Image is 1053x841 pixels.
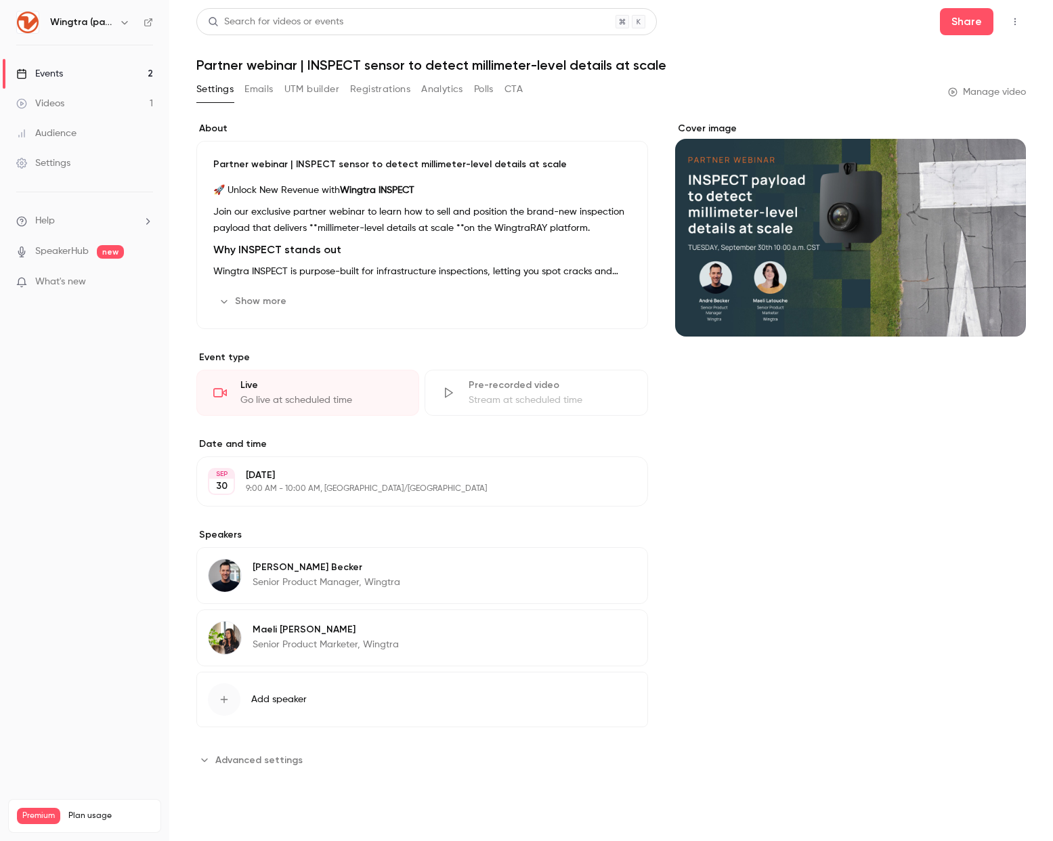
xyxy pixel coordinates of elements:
button: Add speaker [196,672,648,727]
div: LiveGo live at scheduled time [196,370,419,416]
div: Stream at scheduled time [469,393,630,407]
li: help-dropdown-opener [16,214,153,228]
span: What's new [35,275,86,289]
button: Show more [213,290,295,312]
img: Maeli Latouche [209,622,241,654]
div: SEP [209,469,234,479]
div: Pre-recorded video [469,379,630,392]
label: Cover image [675,122,1026,135]
button: Analytics [421,79,463,100]
p: [DATE] [246,469,576,482]
div: Pre-recorded videoStream at scheduled time [425,370,647,416]
span: Plan usage [68,811,152,821]
div: Search for videos or events [208,15,343,29]
h2: Why INSPECT stands out [213,242,631,258]
p: Wingtra INSPECT is purpose-built for infrastructure inspections, letting you spot cracks and defe... [213,263,631,280]
div: André Becker[PERSON_NAME] BeckerSenior Product Manager, Wingtra [196,547,648,604]
label: Date and time [196,437,648,451]
p: 30 [216,479,228,493]
p: Senior Product Marketer, Wingtra [253,638,399,651]
p: Maeli [PERSON_NAME] [253,623,399,637]
button: Registrations [350,79,410,100]
span: Premium [17,808,60,824]
button: Settings [196,79,234,100]
h1: Partner webinar | INSPECT sensor to detect millimeter-level details at scale [196,57,1026,73]
section: Cover image [675,122,1026,337]
a: SpeakerHub [35,244,89,259]
img: Wingtra (partners) [17,12,39,33]
iframe: Noticeable Trigger [137,276,153,288]
button: Polls [474,79,494,100]
p: Partner webinar | INSPECT sensor to detect millimeter-level details at scale [213,158,631,171]
a: Manage video [948,85,1026,99]
strong: Wingtra INSPECT [340,186,414,195]
div: Audience [16,127,77,140]
p: 🚀 Unlock New Revenue with [213,182,631,198]
h6: Wingtra (partners) [50,16,114,29]
div: Go live at scheduled time [240,393,402,407]
div: Events [16,67,63,81]
button: CTA [504,79,523,100]
span: Advanced settings [215,753,303,767]
img: André Becker [209,559,241,592]
p: [PERSON_NAME] Becker [253,561,400,574]
p: Senior Product Manager, Wingtra [253,576,400,589]
span: new [97,245,124,259]
label: Speakers [196,528,648,542]
section: Advanced settings [196,749,648,771]
div: Videos [16,97,64,110]
button: Share [940,8,993,35]
button: Advanced settings [196,749,311,771]
div: Maeli LatoucheMaeli [PERSON_NAME]Senior Product Marketer, Wingtra [196,609,648,666]
span: Help [35,214,55,228]
span: Add speaker [251,693,307,706]
p: Event type [196,351,648,364]
button: Emails [244,79,273,100]
button: UTM builder [284,79,339,100]
div: Live [240,379,402,392]
label: About [196,122,648,135]
p: 9:00 AM - 10:00 AM, [GEOGRAPHIC_DATA]/[GEOGRAPHIC_DATA] [246,483,576,494]
div: Settings [16,156,70,170]
p: Join our exclusive partner webinar to learn how to sell and position the brand-new inspection pay... [213,204,631,236]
